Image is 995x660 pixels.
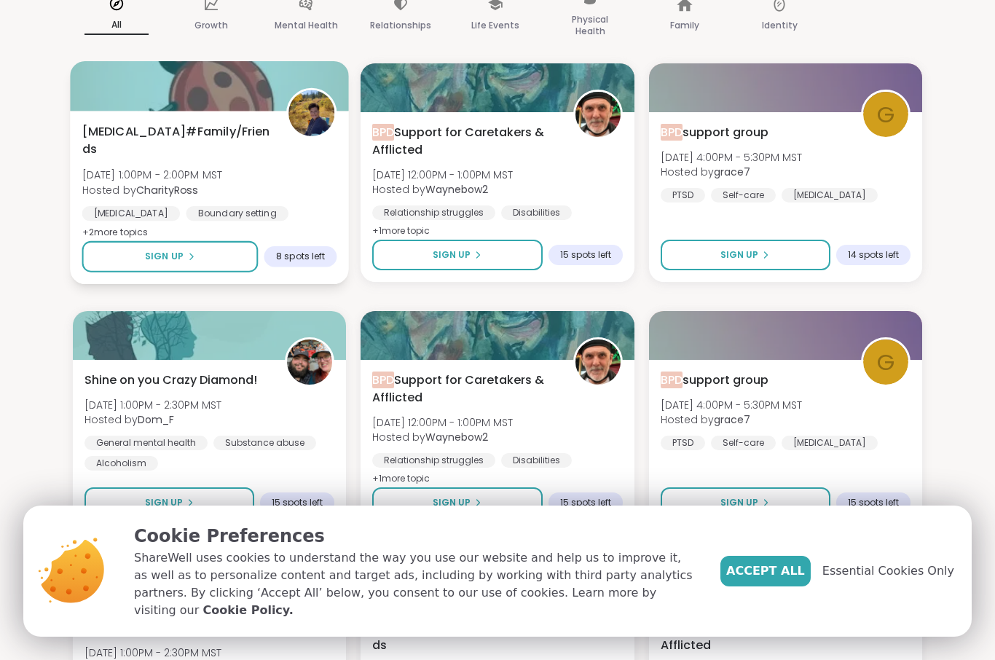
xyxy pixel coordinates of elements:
[82,206,181,221] div: [MEDICAL_DATA]
[720,496,758,509] span: Sign Up
[877,345,894,380] span: g
[822,562,954,580] span: Essential Cookies Only
[372,453,495,468] div: Relationship struggles
[877,98,894,132] span: g
[82,168,223,182] span: [DATE] 1:00PM - 2:00PM MST
[82,241,259,272] button: Sign Up
[138,412,174,427] b: Dom_F
[202,602,293,619] a: Cookie Policy.
[276,251,325,262] span: 8 spots left
[661,165,802,179] span: Hosted by
[661,619,845,654] span: Support for Caretakers & Afflicted
[372,124,557,159] span: Support for Caretakers & Afflicted
[84,412,221,427] span: Hosted by
[848,249,899,261] span: 14 spots left
[433,496,471,509] span: Sign Up
[84,16,149,35] p: All
[501,205,572,220] div: Disabilities
[661,412,802,427] span: Hosted by
[720,248,758,262] span: Sign Up
[194,17,228,34] p: Growth
[372,487,542,518] button: Sign Up
[134,549,697,619] p: ShareWell uses cookies to understand the way you use our website and help us to improve it, as we...
[82,123,270,159] span: [MEDICAL_DATA]#Family/Friends
[84,645,221,660] span: [DATE] 1:00PM - 2:30PM MST
[471,17,519,34] p: Life Events
[714,412,750,427] b: grace7
[145,250,184,263] span: Sign Up
[372,372,557,406] span: Support for Caretakers & Afflicted
[661,372,768,389] span: support group
[84,487,254,518] button: Sign Up
[136,182,197,197] b: CharityRoss
[661,436,705,450] div: PTSD
[372,372,394,388] span: BPD
[275,17,338,34] p: Mental Health
[575,339,621,385] img: Waynebow2
[501,453,572,468] div: Disabilities
[370,17,431,34] p: Relationships
[425,430,488,444] b: Waynebow2
[372,182,513,197] span: Hosted by
[134,523,697,549] p: Cookie Preferences
[661,188,705,203] div: PTSD
[84,436,208,450] div: General mental health
[372,168,513,182] span: [DATE] 12:00PM - 1:00PM MST
[372,619,557,654] span: [MEDICAL_DATA]#Family/Friends
[782,436,878,450] div: [MEDICAL_DATA]
[661,150,802,165] span: [DATE] 4:00PM - 5:30PM MST
[661,240,830,270] button: Sign Up
[560,497,611,508] span: 15 spots left
[560,249,611,261] span: 15 spots left
[82,182,223,197] span: Hosted by
[711,188,776,203] div: Self-care
[670,17,699,34] p: Family
[372,240,542,270] button: Sign Up
[288,90,334,136] img: CharityRoss
[714,165,750,179] b: grace7
[661,124,683,141] span: BPD
[213,436,316,450] div: Substance abuse
[145,496,183,509] span: Sign Up
[425,182,488,197] b: Waynebow2
[661,398,802,412] span: [DATE] 4:00PM - 5:30PM MST
[186,206,288,221] div: Boundary setting
[661,487,830,518] button: Sign Up
[726,562,805,580] span: Accept All
[762,17,798,34] p: Identity
[84,398,221,412] span: [DATE] 1:00PM - 2:30PM MST
[848,497,899,508] span: 15 spots left
[575,92,621,137] img: Waynebow2
[558,11,622,40] p: Physical Health
[711,436,776,450] div: Self-care
[372,124,394,141] span: BPD
[372,415,513,430] span: [DATE] 12:00PM - 1:00PM MST
[720,556,811,586] button: Accept All
[84,456,158,471] div: Alcoholism
[782,188,878,203] div: [MEDICAL_DATA]
[433,248,471,262] span: Sign Up
[372,430,513,444] span: Hosted by
[272,497,323,508] span: 15 spots left
[84,372,257,389] span: Shine on you Crazy Diamond!
[372,205,495,220] div: Relationship struggles
[287,339,332,385] img: Dom_F
[661,372,683,388] span: BPD
[661,124,768,141] span: support group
